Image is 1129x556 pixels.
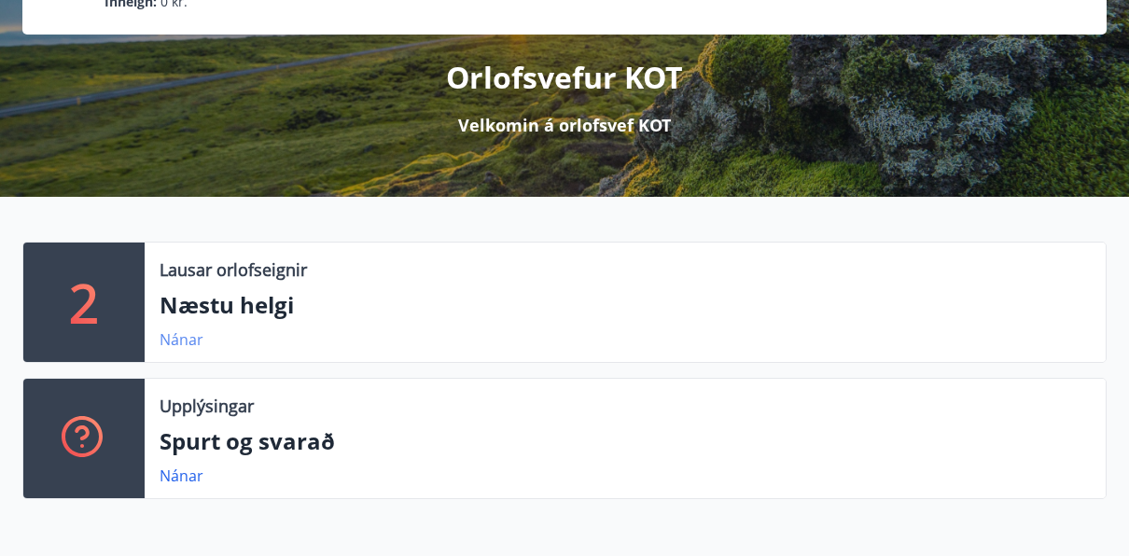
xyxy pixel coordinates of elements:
p: 2 [69,267,99,338]
a: Nánar [160,466,203,486]
p: Upplýsingar [160,394,254,418]
a: Nánar [160,329,203,350]
p: Næstu helgi [160,289,1091,321]
p: Lausar orlofseignir [160,257,307,282]
p: Spurt og svarað [160,425,1091,457]
p: Orlofsvefur KOT [446,57,683,98]
p: Velkomin á orlofsvef KOT [458,113,671,137]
